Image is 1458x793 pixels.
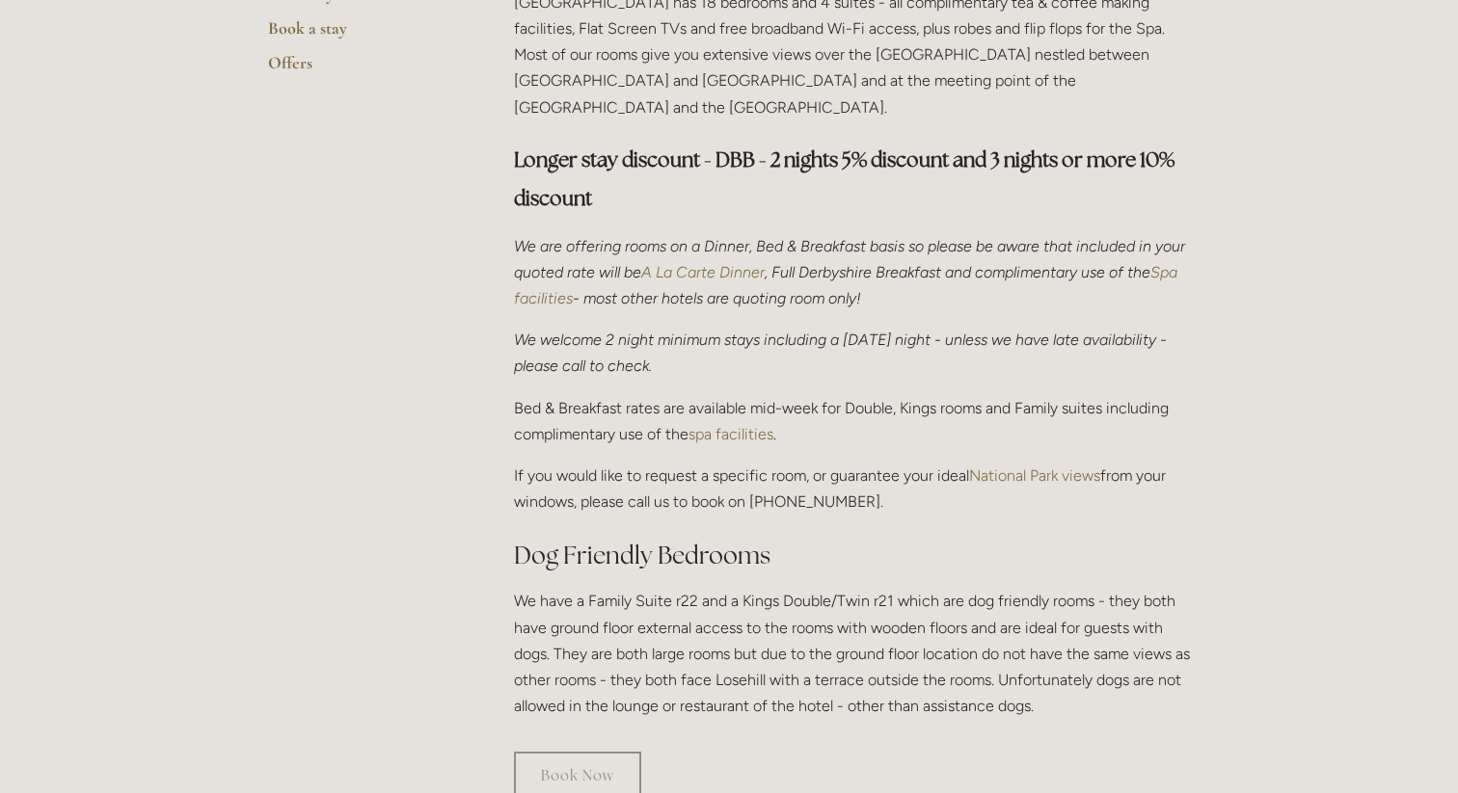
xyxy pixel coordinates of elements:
[514,588,1190,719] p: We have a Family Suite r22 and a Kings Double/Twin r21 which are dog friendly rooms - they both h...
[969,466,1100,485] a: National Park views
[514,539,1190,572] h2: Dog Friendly Bedrooms
[514,463,1190,515] p: If you would like to request a specific room, or guarantee your ideal from your windows, please c...
[688,425,773,443] a: spa facilities
[268,52,452,87] a: Offers
[641,263,765,281] a: A La Carte Dinner
[268,17,452,52] a: Book a stay
[573,289,861,307] em: - most other hotels are quoting room only!
[514,146,1178,211] strong: Longer stay discount - DBB - 2 nights 5% discount and 3 nights or more 10% discount
[514,330,1171,375] em: We welcome 2 night minimum stays including a [DATE] night - unless we have late availability - pl...
[514,395,1190,447] p: Bed & Breakfast rates are available mid-week for Double, Kings rooms and Family suites including ...
[514,237,1189,281] em: We are offering rooms on a Dinner, Bed & Breakfast basis so please be aware that included in your...
[765,263,1150,281] em: , Full Derbyshire Breakfast and complimentary use of the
